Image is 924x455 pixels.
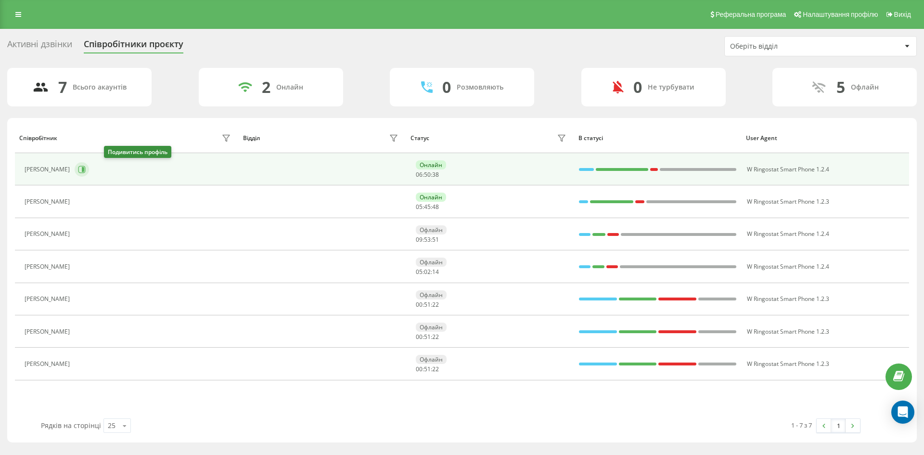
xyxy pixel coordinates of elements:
[424,365,431,373] span: 51
[747,230,829,238] span: W Ringostat Smart Phone 1.2.4
[432,170,439,179] span: 38
[416,365,423,373] span: 00
[416,203,423,211] span: 05
[416,366,439,373] div: : :
[747,197,829,206] span: W Ringostat Smart Phone 1.2.3
[432,235,439,244] span: 51
[747,327,829,336] span: W Ringostat Smart Phone 1.2.3
[416,269,439,275] div: : :
[432,365,439,373] span: 22
[416,225,447,234] div: Офлайн
[243,135,260,142] div: Відділ
[747,295,829,303] span: W Ringostat Smart Phone 1.2.3
[262,78,270,96] div: 2
[746,135,905,142] div: User Agent
[104,146,171,158] div: Подивитись профіль
[7,39,72,54] div: Активні дзвінки
[416,268,423,276] span: 05
[25,296,72,302] div: [PERSON_NAME]
[891,401,914,424] div: Open Intercom Messenger
[424,235,431,244] span: 53
[416,258,447,267] div: Офлайн
[894,11,911,18] span: Вихід
[424,170,431,179] span: 50
[73,83,127,91] div: Всього акаунтів
[416,300,423,309] span: 00
[633,78,642,96] div: 0
[747,262,829,271] span: W Ringostat Smart Phone 1.2.4
[416,301,439,308] div: : :
[25,198,72,205] div: [PERSON_NAME]
[432,300,439,309] span: 22
[747,165,829,173] span: W Ringostat Smart Phone 1.2.4
[836,78,845,96] div: 5
[424,268,431,276] span: 02
[19,135,57,142] div: Співробітник
[416,333,423,341] span: 00
[424,300,431,309] span: 51
[25,361,72,367] div: [PERSON_NAME]
[457,83,503,91] div: Розмовляють
[416,236,439,243] div: : :
[432,268,439,276] span: 14
[416,334,439,340] div: : :
[25,328,72,335] div: [PERSON_NAME]
[416,204,439,210] div: : :
[803,11,878,18] span: Налаштування профілю
[416,355,447,364] div: Офлайн
[416,235,423,244] span: 09
[424,203,431,211] span: 45
[58,78,67,96] div: 7
[791,420,812,430] div: 1 - 7 з 7
[416,323,447,332] div: Офлайн
[716,11,786,18] span: Реферальна програма
[41,421,101,430] span: Рядків на сторінці
[432,203,439,211] span: 48
[424,333,431,341] span: 51
[411,135,429,142] div: Статус
[25,231,72,237] div: [PERSON_NAME]
[831,419,846,432] a: 1
[442,78,451,96] div: 0
[416,170,423,179] span: 06
[648,83,694,91] div: Не турбувати
[578,135,737,142] div: В статусі
[84,39,183,54] div: Співробітники проєкту
[747,360,829,368] span: W Ringostat Smart Phone 1.2.3
[416,171,439,178] div: : :
[25,263,72,270] div: [PERSON_NAME]
[416,160,446,169] div: Онлайн
[851,83,879,91] div: Офлайн
[25,166,72,173] div: [PERSON_NAME]
[416,290,447,299] div: Офлайн
[730,42,845,51] div: Оберіть відділ
[276,83,303,91] div: Онлайн
[108,421,115,430] div: 25
[432,333,439,341] span: 22
[416,193,446,202] div: Онлайн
